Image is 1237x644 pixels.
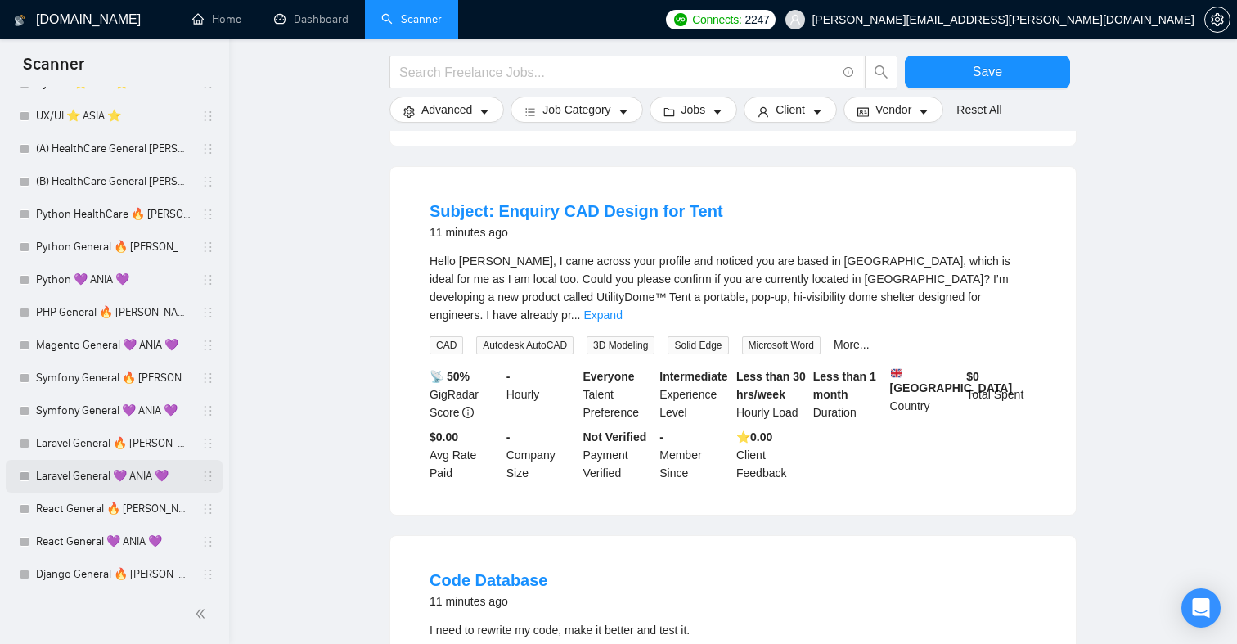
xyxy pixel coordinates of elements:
[583,370,635,383] b: Everyone
[736,430,772,444] b: ⭐️ 0.00
[865,56,897,88] button: search
[36,329,191,362] a: Magento General 💜 ANIA 💜
[462,407,474,418] span: info-circle
[918,106,929,118] span: caret-down
[966,370,979,383] b: $ 0
[201,241,214,254] span: holder
[813,370,876,401] b: Less than 1 month
[956,101,1001,119] a: Reset All
[1204,7,1230,33] button: setting
[36,427,191,460] a: Laravel General 🔥 [PERSON_NAME] 🔥
[201,142,214,155] span: holder
[681,101,706,119] span: Jobs
[776,101,805,119] span: Client
[36,296,191,329] a: PHP General 🔥 [PERSON_NAME] 🔥
[571,308,581,322] span: ...
[201,404,214,417] span: holder
[36,231,191,263] a: Python General 🔥 [PERSON_NAME] 🔥
[381,12,442,26] a: searchScanner
[656,367,733,421] div: Experience Level
[201,535,214,548] span: holder
[430,592,548,611] div: 11 minutes ago
[503,367,580,421] div: Hourly
[712,106,723,118] span: caret-down
[479,106,490,118] span: caret-down
[36,558,191,591] a: Django General 🔥 [PERSON_NAME] 🔥
[201,502,214,516] span: holder
[36,493,191,525] a: React General 🔥 [PERSON_NAME] 🔥
[430,252,1037,324] div: Hello Andrejs, I came across your profile and noticed you are based in Brighton, which is ideal f...
[506,430,511,444] b: -
[843,97,943,123] button: idcardVendorcaret-down
[834,338,870,351] a: More...
[430,223,723,242] div: 11 minutes ago
[201,110,214,123] span: holder
[36,525,191,558] a: React General 💜 ANIA 💜
[663,106,675,118] span: folder
[36,133,191,165] a: (A) HealthCare General [PERSON_NAME] 🔥 [PERSON_NAME] 🔥
[887,367,964,421] div: Country
[421,101,472,119] span: Advanced
[744,11,769,29] span: 2247
[10,52,97,87] span: Scanner
[201,372,214,385] span: holder
[583,430,647,444] b: Not Verified
[399,62,836,83] input: Search Freelance Jobs...
[674,13,687,26] img: upwork-logo.png
[36,198,191,231] a: Python HealthCare 🔥 [PERSON_NAME] 🔥
[963,367,1040,421] div: Total Spent
[736,370,806,401] b: Less than 30 hrs/week
[810,367,887,421] div: Duration
[274,12,349,26] a: dashboardDashboard
[201,437,214,450] span: holder
[201,306,214,319] span: holder
[36,460,191,493] a: Laravel General 💜 ANIA 💜
[195,606,211,622] span: double-left
[659,370,727,383] b: Intermediate
[36,100,191,133] a: UX/UI ⭐️ ASIA ⭐️
[692,11,741,29] span: Connects:
[36,394,191,427] a: Symfony General 💜 ANIA 💜
[511,97,642,123] button: barsJob Categorycaret-down
[618,106,629,118] span: caret-down
[1204,13,1230,26] a: setting
[542,101,610,119] span: Job Category
[668,336,728,354] span: Solid Edge
[201,568,214,581] span: holder
[201,470,214,483] span: holder
[36,263,191,296] a: Python 💜 ANIA 💜
[389,97,504,123] button: settingAdvancedcaret-down
[14,7,25,34] img: logo
[744,97,837,123] button: userClientcaret-down
[430,430,458,444] b: $0.00
[1181,588,1221,628] div: Open Intercom Messenger
[36,165,191,198] a: (B) HealthCare General [PERSON_NAME] K 🔥 [PERSON_NAME] 🔥
[733,367,810,421] div: Hourly Load
[1205,13,1230,26] span: setting
[426,367,503,421] div: GigRadar Score
[659,430,663,444] b: -
[973,61,1002,82] span: Save
[812,106,823,118] span: caret-down
[875,101,911,119] span: Vendor
[430,202,723,220] a: Subject: Enquiry CAD Design for Tent
[503,428,580,482] div: Company Size
[587,336,654,354] span: 3D Modeling
[890,367,1013,394] b: [GEOGRAPHIC_DATA]
[758,106,769,118] span: user
[843,67,854,78] span: info-circle
[866,65,897,79] span: search
[403,106,415,118] span: setting
[201,208,214,221] span: holder
[430,370,470,383] b: 📡 50%
[857,106,869,118] span: idcard
[506,370,511,383] b: -
[524,106,536,118] span: bars
[905,56,1070,88] button: Save
[201,175,214,188] span: holder
[742,336,821,354] span: Microsoft Word
[583,308,622,322] a: Expand
[656,428,733,482] div: Member Since
[430,336,463,354] span: CAD
[476,336,574,354] span: Autodesk AutoCAD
